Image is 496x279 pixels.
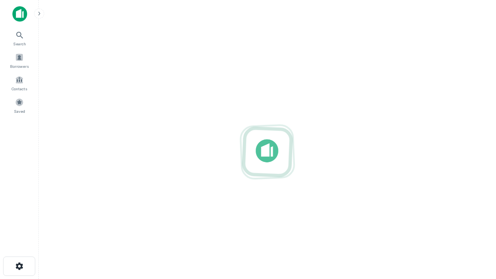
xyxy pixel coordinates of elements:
span: Contacts [12,86,27,92]
span: Borrowers [10,63,29,69]
span: Search [13,41,26,47]
iframe: Chat Widget [457,192,496,229]
img: capitalize-icon.png [12,6,27,22]
a: Search [2,28,36,48]
a: Borrowers [2,50,36,71]
a: Contacts [2,72,36,93]
span: Saved [14,108,25,114]
a: Saved [2,95,36,116]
